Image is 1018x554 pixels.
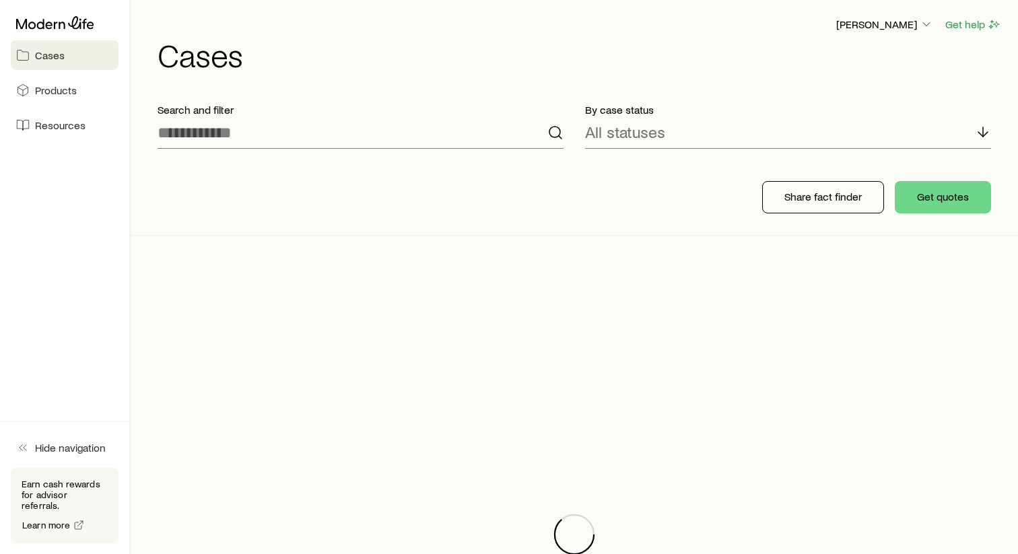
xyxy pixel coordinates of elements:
p: All statuses [585,123,665,141]
p: [PERSON_NAME] [836,18,933,31]
span: Learn more [22,520,71,530]
p: By case status [585,103,991,116]
p: Share fact finder [784,190,862,203]
span: Hide navigation [35,441,106,454]
button: Get quotes [895,181,991,213]
button: Hide navigation [11,433,118,462]
button: Get help [945,17,1002,32]
h1: Cases [158,38,1002,71]
a: Products [11,75,118,105]
div: Earn cash rewards for advisor referrals.Learn more [11,468,118,543]
span: Cases [35,48,65,62]
button: Share fact finder [762,181,884,213]
span: Resources [35,118,86,132]
p: Search and filter [158,103,564,116]
span: Products [35,83,77,97]
button: [PERSON_NAME] [836,17,934,33]
a: Cases [11,40,118,70]
a: Resources [11,110,118,140]
p: Earn cash rewards for advisor referrals. [22,479,108,511]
